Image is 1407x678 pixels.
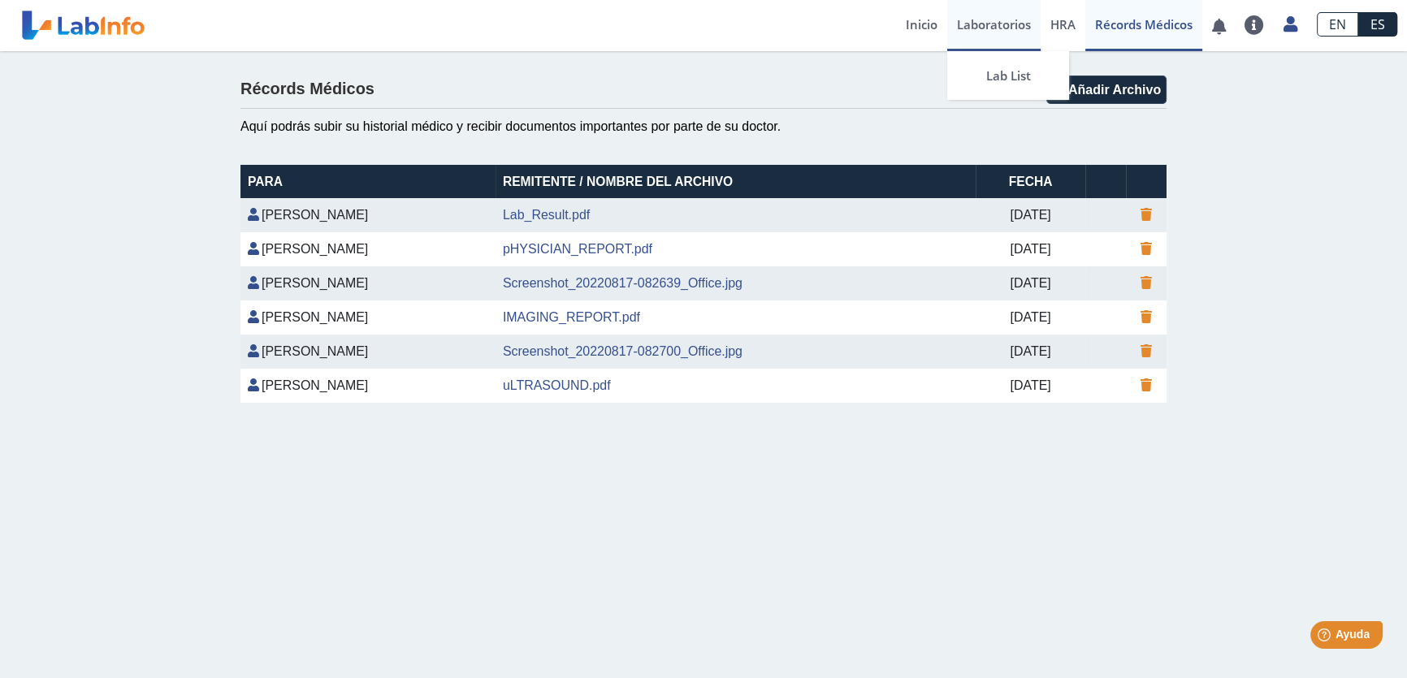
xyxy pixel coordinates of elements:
[503,310,640,324] a: IMAGING_REPORT.pdf
[1010,276,1050,290] span: [DATE]
[240,232,496,266] td: [PERSON_NAME]
[240,266,496,300] td: [PERSON_NAME]
[503,378,611,392] a: uLTRASOUND.pdf
[503,344,742,358] a: Screenshot_20220817-082700_Office.jpg
[503,242,652,256] a: pHYSICIAN_REPORT.pdf
[503,276,742,290] a: Screenshot_20220817-082639_Office.jpg
[503,208,590,222] a: Lab_Result.pdf
[240,80,374,99] h4: Récords Médicos
[1010,208,1050,222] span: [DATE]
[976,165,1085,198] th: Fecha
[240,165,496,198] th: Para
[240,300,496,335] td: [PERSON_NAME]
[1010,310,1050,324] span: [DATE]
[1358,12,1397,37] a: ES
[1010,242,1050,256] span: [DATE]
[240,369,496,403] td: [PERSON_NAME]
[240,119,781,133] span: Aquí podrás subir su historial médico y recibir documentos importantes por parte de su doctor.
[1068,83,1161,97] span: Añadir Archivo
[1010,378,1050,392] span: [DATE]
[1046,76,1167,104] button: Añadir Archivo
[1010,344,1050,358] span: [DATE]
[1317,12,1358,37] a: EN
[1262,615,1389,660] iframe: Help widget launcher
[1050,16,1076,32] span: HRA
[240,335,496,369] td: [PERSON_NAME]
[240,198,496,232] td: [PERSON_NAME]
[496,165,976,198] th: Remitente / Nombre del Archivo
[947,51,1069,100] a: Lab List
